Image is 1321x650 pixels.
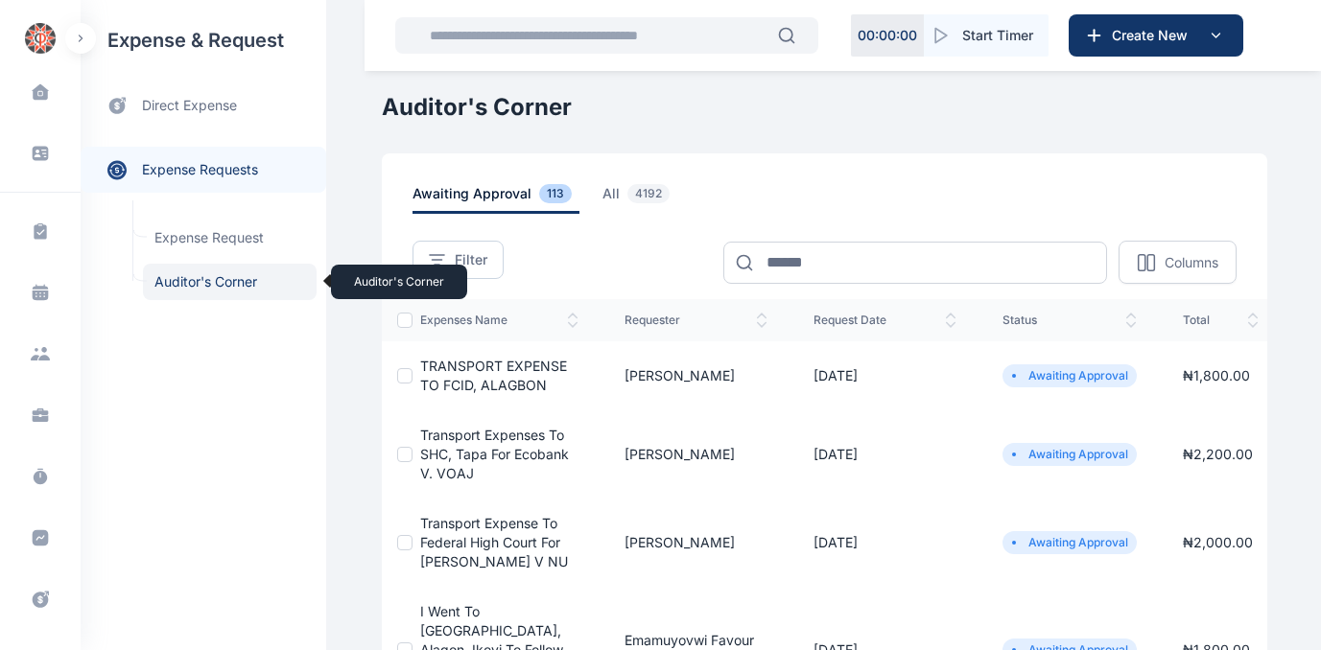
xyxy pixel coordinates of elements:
[1183,446,1253,462] span: ₦ 2,200.00
[539,184,572,203] span: 113
[420,313,578,328] span: expenses Name
[790,499,979,587] td: [DATE]
[382,92,1267,123] h1: Auditor's Corner
[1003,313,1137,328] span: status
[420,515,568,569] a: Transport expense to Federal High Court for [PERSON_NAME] V NU
[1119,241,1237,284] button: Columns
[1010,368,1129,383] li: Awaiting Approval
[858,26,917,45] p: 00 : 00 : 00
[1010,447,1129,462] li: Awaiting Approval
[1069,14,1243,57] button: Create New
[1165,253,1218,272] p: Columns
[627,184,670,203] span: 4192
[81,147,326,193] a: expense requests
[1104,26,1204,45] span: Create New
[602,184,700,214] a: all4192
[602,184,677,214] span: all
[413,241,504,279] button: Filter
[790,341,979,410] td: [DATE]
[143,264,317,300] span: Auditor's Corner
[143,220,317,256] a: Expense Request
[455,250,487,269] span: Filter
[1183,367,1250,383] span: ₦ 1,800.00
[602,341,790,410] td: [PERSON_NAME]
[924,14,1049,57] button: Start Timer
[413,184,579,214] span: awaiting approval
[1183,534,1253,550] span: ₦ 2,000.00
[142,96,237,116] span: direct expense
[790,410,979,499] td: [DATE]
[814,313,956,328] span: request date
[420,427,569,481] a: Transport Expenses to SHC, Tapa for Ecobank v. VOAJ
[81,131,326,193] div: expense requests
[1183,313,1259,328] span: total
[602,499,790,587] td: [PERSON_NAME]
[81,81,326,131] a: direct expense
[413,184,602,214] a: awaiting approval113
[602,410,790,499] td: [PERSON_NAME]
[1010,535,1129,550] li: Awaiting Approval
[625,313,767,328] span: Requester
[420,358,567,393] a: TRANSPORT EXPENSE TO FCID, ALAGBON
[143,264,317,300] a: Auditor's CornerAuditor's Corner
[962,26,1033,45] span: Start Timer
